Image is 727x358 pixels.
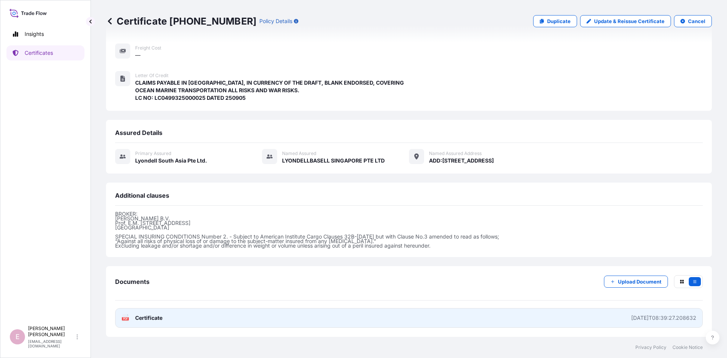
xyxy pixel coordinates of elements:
[28,325,75,338] p: [PERSON_NAME] [PERSON_NAME]
[135,150,171,157] span: Primary assured
[106,15,256,27] p: Certificate [PHONE_NUMBER]
[282,150,316,157] span: Named Assured
[674,15,712,27] button: Cancel
[28,339,75,348] p: [EMAIL_ADDRESS][DOMAIN_NAME]
[115,212,703,248] p: BROKER: [PERSON_NAME] B.V. Prof. E.M. [STREET_ADDRESS] [GEOGRAPHIC_DATA] SPECIAL INSURING CONDITI...
[135,314,162,322] span: Certificate
[618,278,661,285] p: Upload Document
[429,157,494,164] span: ADD:[STREET_ADDRESS]
[135,79,409,102] span: CLAIMS PAYABLE IN [GEOGRAPHIC_DATA], IN CURRENCY OF THE DRAFT, BLANK ENDORSED, COVERING OCEAN MAR...
[594,17,665,25] p: Update & Reissue Certificate
[6,26,84,42] a: Insights
[135,157,207,164] span: Lyondell South Asia Pte Ltd.
[282,157,385,164] span: LYONDELLBASELL SINGAPORE PTE LTD
[429,150,482,157] span: Named Assured Address
[6,45,84,60] a: Certificates
[135,73,168,79] span: Letter of Credit
[688,17,705,25] p: Cancel
[604,276,668,288] button: Upload Document
[672,344,703,350] a: Cookie Notice
[135,45,161,51] span: Freight Cost
[123,318,128,320] text: PDF
[16,333,20,341] span: E
[115,192,169,199] span: Additional clauses
[115,308,703,328] a: PDFCertificate[DATE]T08:39:27.208632
[580,15,671,27] a: Update & Reissue Certificate
[25,49,53,57] p: Certificates
[115,278,150,285] span: Documents
[25,30,44,38] p: Insights
[635,344,666,350] a: Privacy Policy
[115,129,162,136] span: Assured Details
[533,15,577,27] a: Duplicate
[259,17,292,25] p: Policy Details
[547,17,571,25] p: Duplicate
[135,51,140,59] span: —
[631,314,696,322] div: [DATE]T08:39:27.208632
